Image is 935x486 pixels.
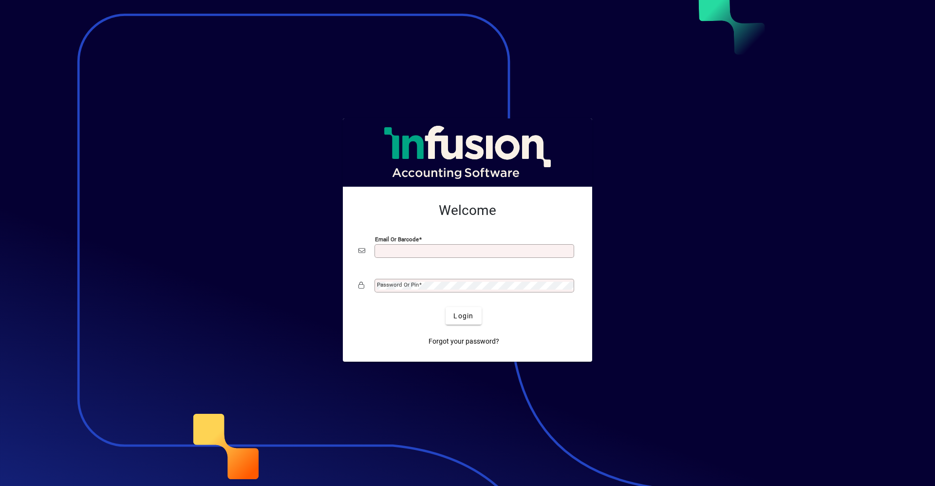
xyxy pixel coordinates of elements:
[375,236,419,243] mat-label: Email or Barcode
[425,332,503,350] a: Forgot your password?
[377,281,419,288] mat-label: Password or Pin
[429,336,499,347] span: Forgot your password?
[446,307,481,325] button: Login
[358,202,577,219] h2: Welcome
[453,311,473,321] span: Login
